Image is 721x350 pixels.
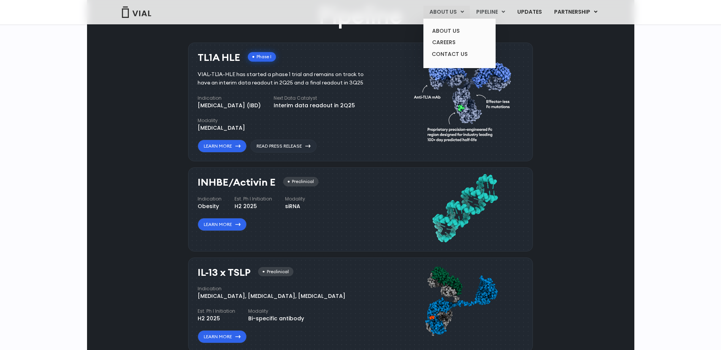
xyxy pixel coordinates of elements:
a: CONTACT US [426,48,493,60]
a: Learn More [198,218,247,231]
h3: IL-13 x TSLP [198,267,250,278]
div: Obesity [198,202,222,210]
a: CAREERS [426,37,493,48]
a: PIPELINEMenu Toggle [470,6,511,19]
div: [MEDICAL_DATA] [198,124,245,132]
div: siRNA [285,202,305,210]
a: PARTNERSHIPMenu Toggle [548,6,604,19]
div: Preclinical [258,267,293,277]
a: Read Press Release [250,140,317,153]
div: Bi-specific antibody [248,315,304,323]
h4: Modality [248,308,304,315]
h4: Indication [198,95,261,102]
h4: Indication [198,285,345,292]
a: ABOUT USMenu Toggle [423,6,470,19]
h3: TL1A HLE [198,52,240,63]
div: H2 2025 [198,315,235,323]
h4: Next Data Catalyst [274,95,355,102]
div: Preclinical [283,177,319,186]
h4: Est. Ph I Initiation [235,196,272,202]
div: H2 2025 [235,202,272,210]
h4: Modality [285,196,305,202]
img: TL1A antibody diagram. [414,48,516,153]
div: Interim data readout in 2Q25 [274,102,355,110]
h3: INHBE/Activin E [198,177,276,188]
img: Vial Logo [121,6,152,18]
a: Learn More [198,330,247,343]
h4: Est. Ph I Initiation [198,308,235,315]
div: [MEDICAL_DATA] (IBD) [198,102,261,110]
div: [MEDICAL_DATA], [MEDICAL_DATA], [MEDICAL_DATA] [198,292,345,300]
h4: Indication [198,196,222,202]
a: ABOUT US [426,25,493,37]
h4: Modality [198,117,245,124]
a: UPDATES [511,6,548,19]
div: VIAL-TL1A-HLE has started a phase 1 trial and remains on track to have an interim data readout in... [198,70,375,87]
div: Phase I [248,52,276,62]
a: Learn More [198,140,247,153]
